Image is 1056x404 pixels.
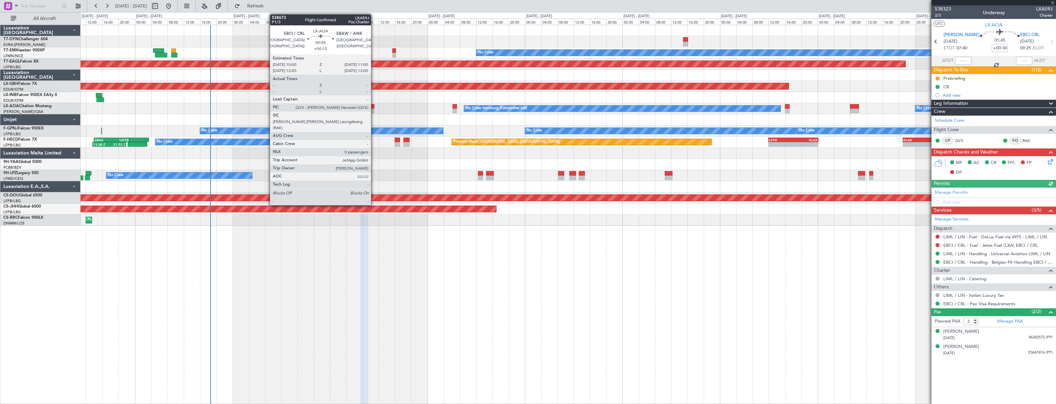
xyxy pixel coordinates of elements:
[3,143,21,148] a: LFPB/LBG
[7,13,73,24] button: All Aircraft
[942,137,953,144] div: CP
[444,19,460,25] div: 04:00
[118,19,135,25] div: 20:00
[943,259,1053,265] a: EBCI / CRL - Handling - Belgian Flt Handling EBCI / CRL
[3,216,43,220] a: CS-RRCFalcon 900LX
[935,117,964,124] a: Schedule Crew
[202,126,217,136] div: No Crew
[3,138,37,142] a: F-HECDFalcon 7X
[527,126,542,136] div: No Crew
[3,87,23,92] a: EDLW/DTM
[623,14,650,19] div: [DATE] - [DATE]
[1032,308,1041,315] span: (2/2)
[362,19,379,25] div: 08:00
[168,19,184,25] div: 08:00
[943,84,949,90] div: CB
[3,171,17,175] span: 9H-LPZ
[541,19,557,25] div: 04:00
[265,19,281,25] div: 08:00
[942,57,953,64] span: ATOT
[3,126,44,130] a: F-GPNJFalcon 900EX
[314,19,330,25] div: 20:00
[509,19,525,25] div: 20:00
[3,138,18,142] span: F-HECD
[3,98,23,103] a: EDLW/DTM
[574,19,590,25] div: 12:00
[3,132,21,137] a: LFPB/LBG
[3,216,18,220] span: CS-RRC
[108,170,124,181] div: No Crew
[769,142,793,146] div: -
[943,75,965,81] div: Prebriefing
[924,138,945,142] div: LFPB
[3,126,18,130] span: F-GPNJ
[3,198,21,204] a: LFPB/LBG
[3,37,48,41] a: T7-DYNChallenger 604
[427,19,444,25] div: 00:00
[88,215,158,225] div: Planned Maint Lagos ([PERSON_NAME])
[3,53,23,58] a: LFMN/NCE
[943,301,1015,307] a: EBCI / CRL - Pax Visa Requirements
[687,19,704,25] div: 16:00
[3,165,21,170] a: FCBB/BZV
[346,19,362,25] div: 04:00
[1033,45,1043,52] span: ELDT
[933,21,945,27] button: UTC
[233,19,249,25] div: 00:00
[3,205,18,209] span: CS-JHH
[3,60,20,64] span: T7-EAGL
[109,142,126,146] div: 21:53 Z
[200,19,216,25] div: 16:00
[135,19,151,25] div: 00:00
[234,14,260,19] div: [DATE] - [DATE]
[935,318,960,325] label: Planned PAX
[3,37,19,41] span: T7-DYN
[3,109,43,114] a: [PERSON_NAME]/QSA
[492,19,509,25] div: 16:00
[21,1,60,11] input: Trip Number
[3,193,19,197] span: CS-DOU
[557,19,574,25] div: 08:00
[944,32,980,39] span: [PERSON_NAME]
[281,19,298,25] div: 12:00
[943,242,1038,248] a: EBCI / CRL - Fuel - Jetex Fuel (LXA) EBCI / CRL
[736,19,752,25] div: 04:00
[956,45,967,52] span: 07:40
[994,37,1005,44] span: 01:45
[793,142,818,146] div: -
[639,19,655,25] div: 04:00
[3,60,39,64] a: T7-EAGLFalcon 8X
[818,19,834,25] div: 00:00
[3,221,24,226] a: DNMM/LOS
[3,171,39,175] a: 9H-LPZLegacy 500
[935,216,969,223] a: Manage Services
[1020,32,1039,39] span: EBCI CRL
[943,251,1050,257] a: LIML / LIN - Handling - Universal Aviation LIML / LIN
[1020,45,1031,52] span: 09:25
[752,19,769,25] div: 08:00
[395,19,411,25] div: 16:00
[1032,66,1041,73] span: (1/2)
[934,308,941,316] span: Pax
[1032,207,1041,214] span: (3/5)
[973,160,980,166] span: AC
[934,148,998,156] span: Dispatch Checks and Weather
[944,45,955,52] span: ETOT
[216,19,233,25] div: 20:00
[943,234,1047,240] a: LIML / LIN - Fuel - DeLux Fuel via WFS - LIML / LIN
[903,138,924,142] div: KLAX
[934,283,949,291] span: Others
[769,138,793,142] div: LFPB
[466,103,527,114] div: No Crew Hamburg (Fuhlsbuttel Intl)
[86,19,102,25] div: 12:00
[151,19,168,25] div: 04:00
[184,19,200,25] div: 12:00
[3,82,37,86] a: LX-GBHFalcon 7X
[3,210,21,215] a: LFPB/LBG
[3,48,45,52] a: T7-EMIHawker 900XP
[704,19,720,25] div: 20:00
[606,19,622,25] div: 20:00
[18,16,71,21] span: All Aircraft
[655,19,671,25] div: 08:00
[943,351,955,356] span: [DATE]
